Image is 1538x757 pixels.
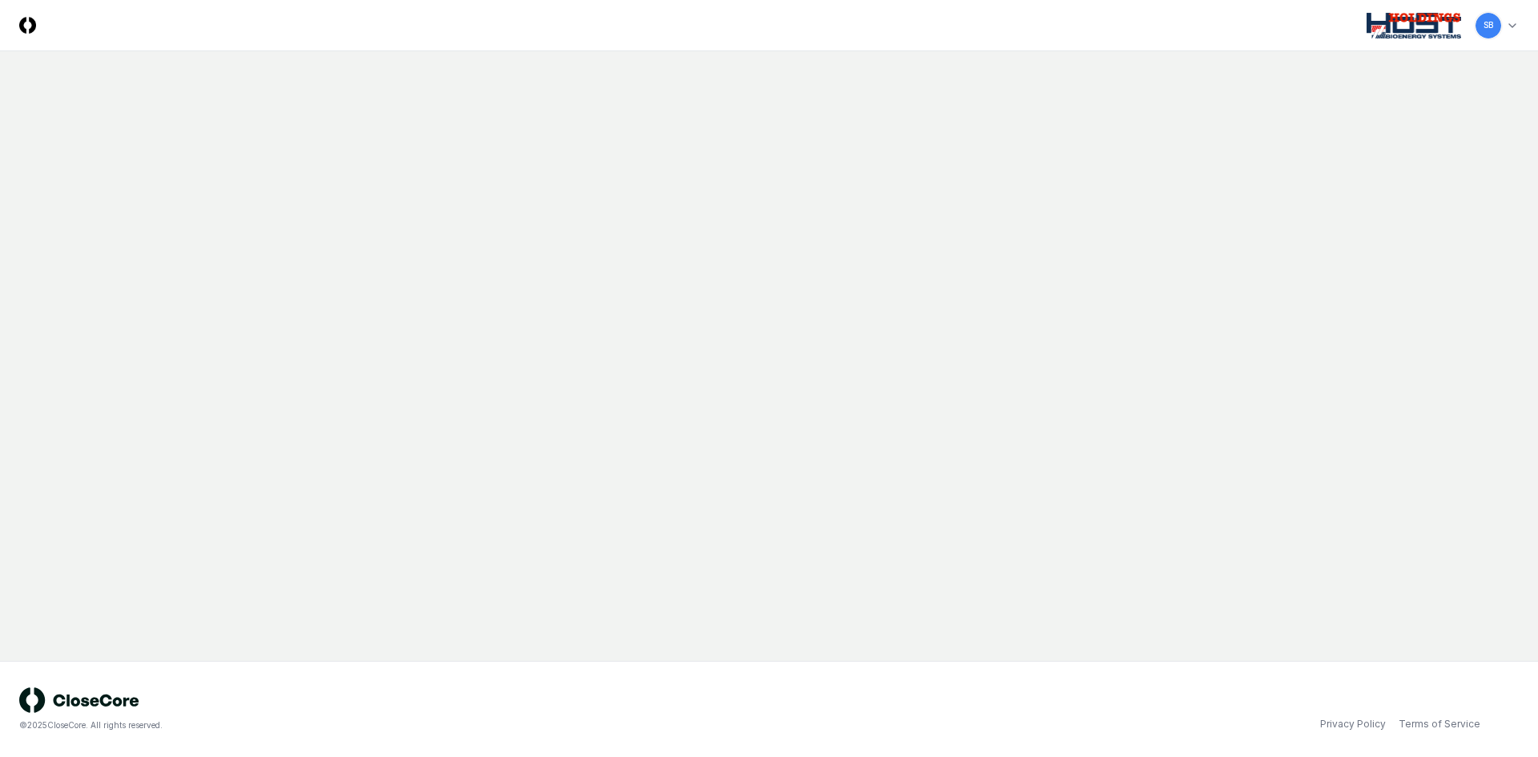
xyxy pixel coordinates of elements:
[1484,19,1493,31] span: SB
[1474,11,1503,40] button: SB
[19,687,139,713] img: logo
[1320,717,1386,731] a: Privacy Policy
[1399,717,1480,731] a: Terms of Service
[19,719,769,731] div: © 2025 CloseCore. All rights reserved.
[19,17,36,34] img: Logo
[1367,13,1462,38] img: Host NA Holdings logo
